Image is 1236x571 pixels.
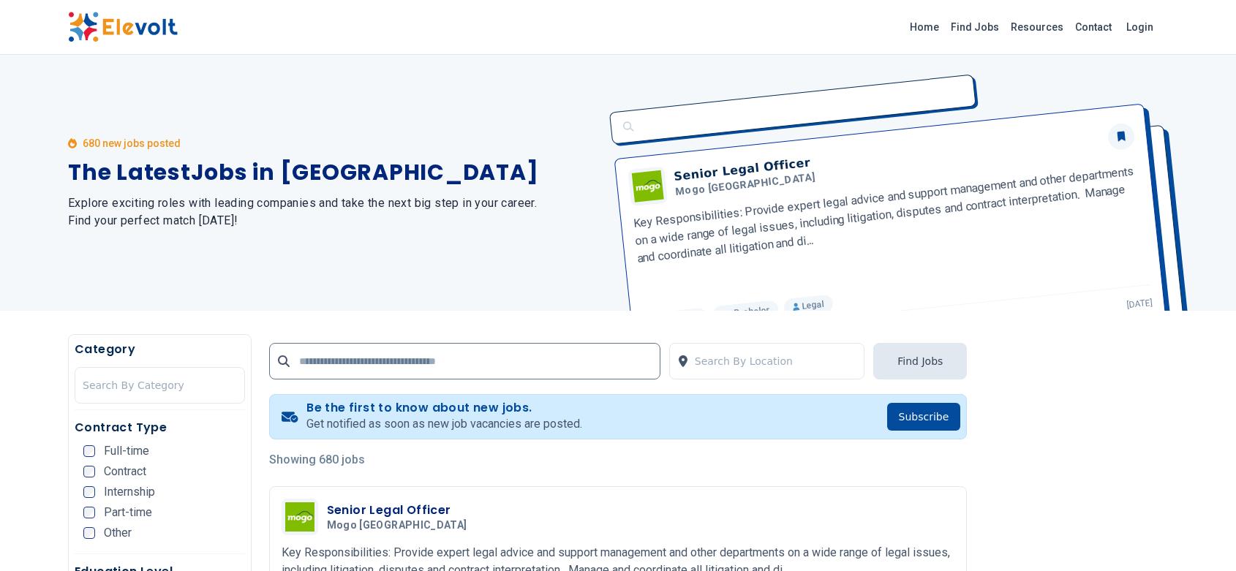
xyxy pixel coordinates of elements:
[68,159,600,186] h1: The Latest Jobs in [GEOGRAPHIC_DATA]
[83,136,181,151] p: 680 new jobs posted
[327,519,467,532] span: Mogo [GEOGRAPHIC_DATA]
[104,466,146,477] span: Contract
[1069,15,1118,39] a: Contact
[104,445,149,457] span: Full-time
[83,527,95,539] input: Other
[83,486,95,498] input: Internship
[83,466,95,477] input: Contract
[83,507,95,518] input: Part-time
[1118,12,1162,42] a: Login
[269,451,968,469] p: Showing 680 jobs
[904,15,945,39] a: Home
[104,507,152,518] span: Part-time
[945,15,1005,39] a: Find Jobs
[887,403,961,431] button: Subscribe
[306,415,582,433] p: Get notified as soon as new job vacancies are posted.
[285,502,314,532] img: Mogo Kenya
[327,502,473,519] h3: Senior Legal Officer
[104,486,155,498] span: Internship
[68,194,600,230] h2: Explore exciting roles with leading companies and take the next big step in your career. Find you...
[68,12,178,42] img: Elevolt
[75,419,245,436] h5: Contract Type
[75,341,245,358] h5: Category
[104,527,132,539] span: Other
[873,343,967,379] button: Find Jobs
[1005,15,1069,39] a: Resources
[306,401,582,415] h4: Be the first to know about new jobs.
[83,445,95,457] input: Full-time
